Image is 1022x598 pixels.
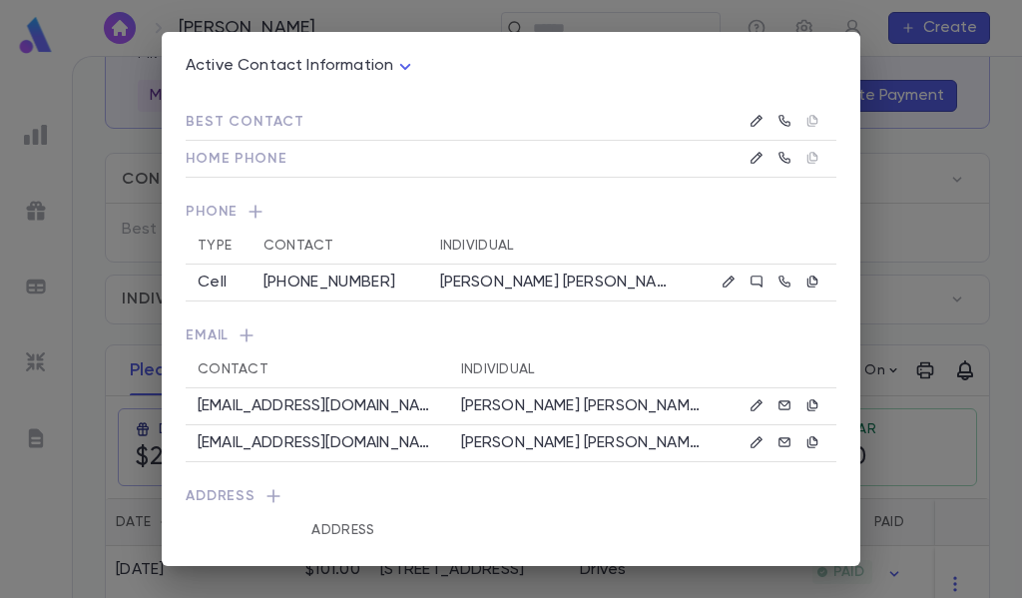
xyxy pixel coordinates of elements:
th: Type [186,228,252,265]
th: Contact [252,228,428,265]
th: Individual [449,351,713,388]
p: [PERSON_NAME] [PERSON_NAME] [440,273,676,293]
span: Active Contact Information [186,58,393,74]
span: Phone [186,202,836,228]
th: Individual [428,228,688,265]
span: Best Contact [186,115,304,129]
p: [PERSON_NAME] [PERSON_NAME] [461,433,701,453]
div: [PHONE_NUMBER] [263,273,416,293]
span: Address [186,486,836,512]
span: Email [186,325,836,351]
div: Active Contact Information [186,51,417,82]
span: Home Phone [186,152,286,166]
th: Contact [186,351,449,388]
p: [PERSON_NAME] [PERSON_NAME] [461,396,701,416]
p: [EMAIL_ADDRESS][DOMAIN_NAME] [198,396,437,416]
th: Address [299,512,739,549]
div: Cell [198,273,240,293]
p: [EMAIL_ADDRESS][DOMAIN_NAME] [198,433,437,453]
